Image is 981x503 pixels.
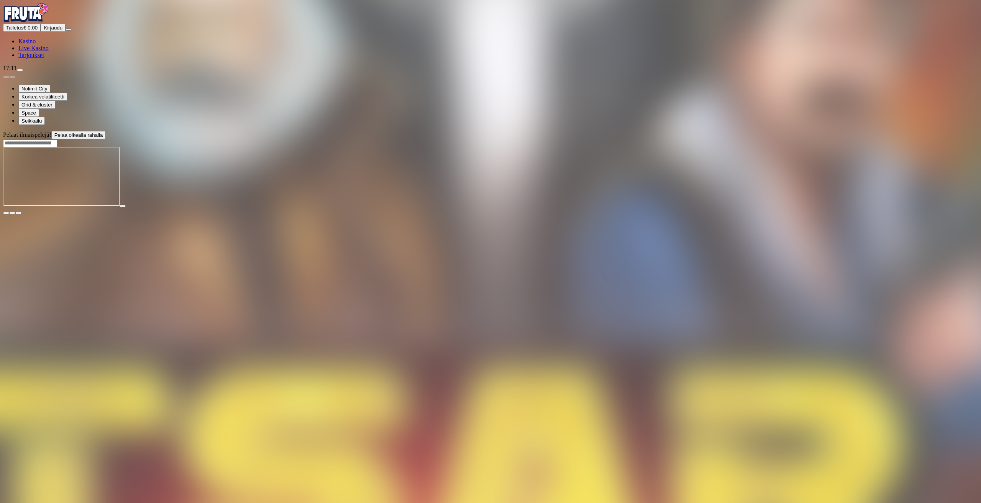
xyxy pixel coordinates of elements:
[18,45,49,51] a: Live Kasino
[3,76,9,78] button: prev slide
[3,139,57,147] input: Search
[3,17,49,23] a: Fruta
[18,85,50,93] button: Nolimit City
[18,93,67,101] button: Korkea volatiliteetti
[66,28,72,31] button: menu
[41,24,66,32] button: Kirjaudu
[15,212,21,214] button: fullscreen icon
[9,76,15,78] button: next slide
[3,212,9,214] button: close icon
[3,3,49,22] img: Fruta
[120,205,126,207] button: play icon
[3,38,978,59] nav: Main menu
[17,69,23,71] button: live-chat
[21,118,42,124] span: Seikkailu
[18,109,39,117] button: Space
[6,25,23,31] span: Talletus
[21,86,47,92] span: Nolimit City
[21,110,36,116] span: Space
[23,25,38,31] span: € 0.00
[3,65,17,71] span: 17:11
[18,52,44,58] a: Tarjoukset
[44,25,62,31] span: Kirjaudu
[21,102,52,108] span: Grid & cluster
[51,131,106,139] button: Pelaa oikealla rahalla
[3,131,978,139] div: Pelaat ilmaispelejä!
[3,147,120,206] iframe: Tsar Wars
[3,24,41,32] button: Talletusplus icon€ 0.00
[18,38,36,44] a: Kasino
[3,3,978,59] nav: Primary
[18,117,45,125] button: Seikkailu
[18,101,56,109] button: Grid & cluster
[54,132,103,138] span: Pelaa oikealla rahalla
[9,212,15,214] button: chevron-down icon
[21,94,64,100] span: Korkea volatiliteetti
